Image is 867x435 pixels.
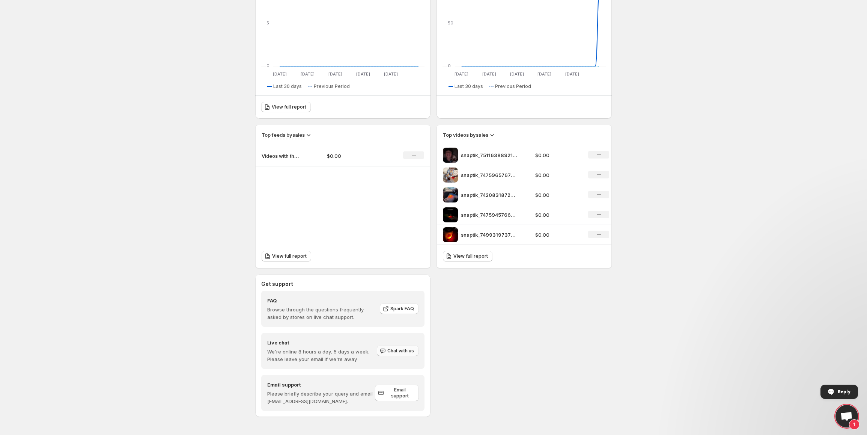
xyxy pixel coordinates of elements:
span: Previous Period [495,83,531,89]
text: [DATE] [328,71,342,77]
p: Browse through the questions frequently asked by stores on live chat support. [267,306,375,321]
p: snaptik_7511638892135615774_hd [461,151,517,159]
p: $0.00 [535,211,580,219]
p: $0.00 [327,152,380,160]
text: 50 [448,20,453,26]
text: [DATE] [301,71,315,77]
span: Reply [838,385,850,398]
text: [DATE] [384,71,398,77]
img: snaptik_7475965767201082654_hd online-video-cuttercom [443,168,458,183]
p: snaptik_7475945766473731374_hd [461,211,517,219]
img: snaptik_7475945766473731374_hd [443,207,458,222]
span: Spark FAQ [390,306,414,312]
button: Chat with us [377,346,418,356]
span: Last 30 days [273,83,302,89]
h3: Top videos by sales [443,131,488,139]
span: View full report [272,104,306,110]
p: We're online 8 hours a day, 5 days a week. Please leave your email if we're away. [267,348,376,363]
p: $0.00 [535,231,580,239]
a: View full report [443,251,492,261]
span: Last 30 days [455,83,483,89]
p: $0.00 [535,151,580,159]
span: View full report [453,253,488,259]
text: [DATE] [455,71,468,77]
text: [DATE] [356,71,370,77]
span: Previous Period [314,83,350,89]
text: [DATE] [482,71,496,77]
h4: FAQ [267,297,375,304]
text: [DATE] [273,71,287,77]
img: snaptik_7420831872705465643_hd [443,187,458,202]
text: 0 [448,63,451,68]
text: [DATE] [537,71,551,77]
span: Chat with us [387,348,414,354]
a: Spark FAQ [380,304,418,314]
h3: Get support [261,280,293,288]
p: Please briefly describe your query and email [EMAIL_ADDRESS][DOMAIN_NAME]. [267,390,375,405]
a: Email support [375,385,418,401]
p: snaptik_7475965767201082654_hd online-video-cuttercom [461,171,517,179]
text: 5 [266,20,269,26]
img: snaptik_7511638892135615774_hd [443,148,458,163]
span: 1 [849,419,859,430]
h4: Live chat [267,339,376,346]
span: Email support [385,387,414,399]
a: View full report [261,102,311,112]
p: $0.00 [535,191,580,199]
p: Videos with the Plushie! [262,152,299,160]
a: View full report [262,251,311,261]
h3: Top feeds by sales [262,131,305,139]
span: View full report [272,253,307,259]
p: snaptik_7420831872705465643_hd [461,191,517,199]
h4: Email support [267,381,375,388]
img: snaptik_7499319737227185439_v2 online-video-cuttercom [443,227,458,242]
p: snaptik_7499319737227185439_v2 online-video-cuttercom [461,231,517,239]
text: [DATE] [565,71,579,77]
text: [DATE] [510,71,524,77]
text: 0 [266,63,269,68]
a: Open chat [835,405,858,427]
p: $0.00 [535,171,580,179]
